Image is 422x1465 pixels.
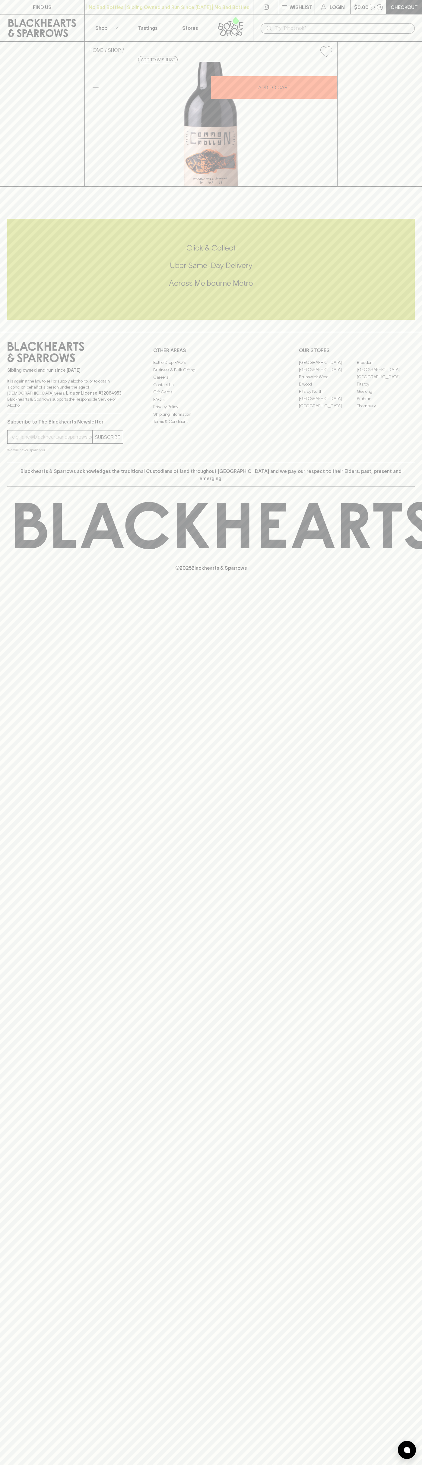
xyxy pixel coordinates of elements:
[33,4,52,11] p: FIND US
[12,468,410,482] p: Blackhearts & Sparrows acknowledges the traditional Custodians of land throughout [GEOGRAPHIC_DAT...
[90,47,103,53] a: HOME
[153,347,269,354] p: OTHER AREAS
[299,359,357,366] a: [GEOGRAPHIC_DATA]
[357,373,415,380] a: [GEOGRAPHIC_DATA]
[391,4,418,11] p: Checkout
[357,366,415,373] a: [GEOGRAPHIC_DATA]
[299,402,357,409] a: [GEOGRAPHIC_DATA]
[7,243,415,253] h5: Click & Collect
[379,5,381,9] p: 0
[153,418,269,425] a: Terms & Conditions
[182,24,198,32] p: Stores
[290,4,313,11] p: Wishlist
[299,373,357,380] a: Brunswick West
[153,389,269,396] a: Gift Cards
[66,391,122,395] strong: Liquor License #32064953
[7,260,415,270] h5: Uber Same-Day Delivery
[153,403,269,411] a: Privacy Policy
[153,374,269,381] a: Careers
[153,396,269,403] a: FAQ's
[7,418,123,425] p: Subscribe to The Blackhearts Newsletter
[330,4,345,11] p: Login
[357,388,415,395] a: Geelong
[153,411,269,418] a: Shipping Information
[357,395,415,402] a: Prahran
[275,24,410,33] input: Try "Pinot noir"
[12,432,92,442] input: e.g. jane@blackheartsandsparrows.com.au
[138,56,178,63] button: Add to wishlist
[108,47,121,53] a: SHOP
[138,24,157,32] p: Tastings
[357,359,415,366] a: Braddon
[299,395,357,402] a: [GEOGRAPHIC_DATA]
[299,388,357,395] a: Fitzroy North
[85,62,337,186] img: 40907.png
[7,447,123,453] p: We will never spam you
[95,433,120,441] p: SUBSCRIBE
[7,378,123,408] p: It is against the law to sell or supply alcohol to, or to obtain alcohol on behalf of a person un...
[169,14,211,41] a: Stores
[93,430,123,443] button: SUBSCRIBE
[211,76,337,99] button: ADD TO CART
[299,380,357,388] a: Elwood
[318,44,335,59] button: Add to wishlist
[357,402,415,409] a: Thornbury
[299,347,415,354] p: OUR STORES
[354,4,369,11] p: $0.00
[85,14,127,41] button: Shop
[258,84,290,91] p: ADD TO CART
[404,1447,410,1453] img: bubble-icon
[7,219,415,320] div: Call to action block
[95,24,107,32] p: Shop
[153,359,269,366] a: Bottle Drop FAQ's
[7,367,123,373] p: Sibling owned and run since [DATE]
[127,14,169,41] a: Tastings
[357,380,415,388] a: Fitzroy
[153,381,269,388] a: Contact Us
[299,366,357,373] a: [GEOGRAPHIC_DATA]
[7,278,415,288] h5: Across Melbourne Metro
[153,366,269,373] a: Business & Bulk Gifting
